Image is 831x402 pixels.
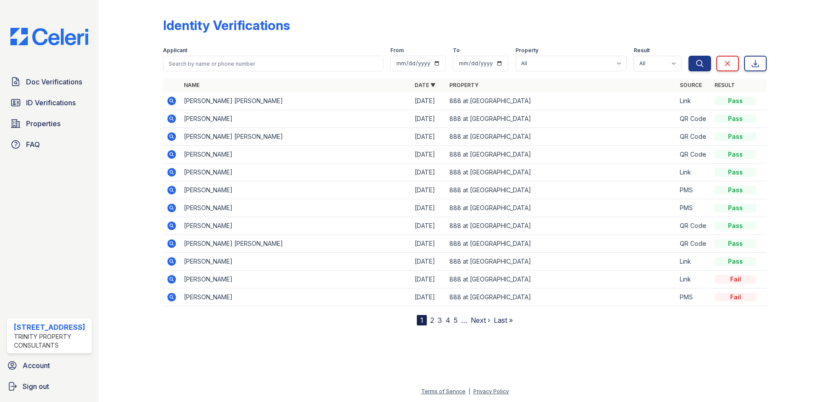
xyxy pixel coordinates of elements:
[715,293,756,301] div: Fail
[411,288,446,306] td: [DATE]
[676,271,711,288] td: Link
[469,388,470,395] div: |
[715,97,756,105] div: Pass
[446,181,677,199] td: 888 at [GEOGRAPHIC_DATA]
[446,110,677,128] td: 888 at [GEOGRAPHIC_DATA]
[715,82,735,88] a: Result
[715,132,756,141] div: Pass
[184,82,199,88] a: Name
[180,253,411,271] td: [PERSON_NAME]
[411,164,446,181] td: [DATE]
[26,118,60,129] span: Properties
[445,316,450,325] a: 4
[23,360,50,371] span: Account
[26,97,76,108] span: ID Verifications
[180,92,411,110] td: [PERSON_NAME] [PERSON_NAME]
[180,217,411,235] td: [PERSON_NAME]
[446,128,677,146] td: 888 at [GEOGRAPHIC_DATA]
[7,94,92,111] a: ID Verifications
[449,82,479,88] a: Property
[715,221,756,230] div: Pass
[715,204,756,212] div: Pass
[23,381,49,392] span: Sign out
[446,235,677,253] td: 888 at [GEOGRAPHIC_DATA]
[26,77,82,87] span: Doc Verifications
[676,92,711,110] td: Link
[676,128,711,146] td: QR Code
[715,257,756,266] div: Pass
[163,47,187,54] label: Applicant
[715,275,756,284] div: Fail
[680,82,702,88] a: Source
[411,271,446,288] td: [DATE]
[180,164,411,181] td: [PERSON_NAME]
[3,28,95,45] img: CE_Logo_Blue-a8612792a0a2168367f1c8372b55b34899dd931a85d93a1a3d3e32e68fde9ad4.png
[411,253,446,271] td: [DATE]
[180,199,411,217] td: [PERSON_NAME]
[446,146,677,164] td: 888 at [GEOGRAPHIC_DATA]
[676,110,711,128] td: QR Code
[411,181,446,199] td: [DATE]
[7,73,92,90] a: Doc Verifications
[454,316,458,325] a: 5
[180,235,411,253] td: [PERSON_NAME] [PERSON_NAME]
[180,288,411,306] td: [PERSON_NAME]
[26,139,40,150] span: FAQ
[715,150,756,159] div: Pass
[415,82,435,88] a: Date ▼
[634,47,650,54] label: Result
[453,47,460,54] label: To
[494,316,513,325] a: Last »
[461,315,467,325] span: …
[676,181,711,199] td: PMS
[471,316,490,325] a: Next ›
[411,92,446,110] td: [DATE]
[180,271,411,288] td: [PERSON_NAME]
[715,114,756,123] div: Pass
[676,164,711,181] td: Link
[430,316,434,325] a: 2
[411,199,446,217] td: [DATE]
[446,271,677,288] td: 888 at [GEOGRAPHIC_DATA]
[715,239,756,248] div: Pass
[7,136,92,153] a: FAQ
[163,56,383,71] input: Search by name or phone number
[180,110,411,128] td: [PERSON_NAME]
[7,115,92,132] a: Properties
[390,47,404,54] label: From
[417,315,427,325] div: 1
[676,253,711,271] td: Link
[180,128,411,146] td: [PERSON_NAME] [PERSON_NAME]
[715,186,756,194] div: Pass
[676,217,711,235] td: QR Code
[676,288,711,306] td: PMS
[438,316,442,325] a: 3
[676,199,711,217] td: PMS
[446,92,677,110] td: 888 at [GEOGRAPHIC_DATA]
[676,146,711,164] td: QR Code
[14,332,88,350] div: Trinity Property Consultants
[180,181,411,199] td: [PERSON_NAME]
[446,217,677,235] td: 888 at [GEOGRAPHIC_DATA]
[3,357,95,374] a: Account
[3,378,95,395] a: Sign out
[14,322,88,332] div: [STREET_ADDRESS]
[446,164,677,181] td: 888 at [GEOGRAPHIC_DATA]
[421,388,465,395] a: Terms of Service
[715,168,756,177] div: Pass
[676,235,711,253] td: QR Code
[163,17,290,33] div: Identity Verifications
[446,199,677,217] td: 888 at [GEOGRAPHIC_DATA]
[180,146,411,164] td: [PERSON_NAME]
[446,288,677,306] td: 888 at [GEOGRAPHIC_DATA]
[473,388,509,395] a: Privacy Policy
[411,146,446,164] td: [DATE]
[411,110,446,128] td: [DATE]
[411,235,446,253] td: [DATE]
[515,47,538,54] label: Property
[446,253,677,271] td: 888 at [GEOGRAPHIC_DATA]
[411,217,446,235] td: [DATE]
[411,128,446,146] td: [DATE]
